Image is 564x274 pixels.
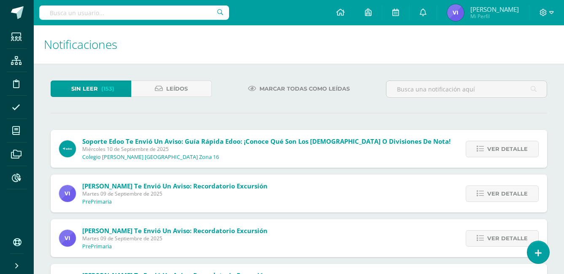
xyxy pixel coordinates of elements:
span: Sin leer [71,81,98,97]
span: Miércoles 10 de Septiembre de 2025 [82,145,451,153]
p: PrePrimaria [82,243,112,250]
span: Martes 09 de Septiembre de 2025 [82,190,267,197]
a: Sin leer(153) [51,81,131,97]
span: Ver detalle [487,141,528,157]
span: Ver detalle [487,231,528,246]
span: [PERSON_NAME] te envió un aviso: Recordatorio Excursión [82,226,267,235]
span: Marcar todas como leídas [259,81,350,97]
span: [PERSON_NAME] te envió un aviso: Recordatorio Excursión [82,182,267,190]
span: (153) [101,81,114,97]
img: 337e5e6ee19eabf636cb1603ba37abe5.png [59,230,76,247]
p: PrePrimaria [82,199,112,205]
img: 6d45eeb63ee2576034cb40a112175507.png [447,4,464,21]
a: Marcar todas como leídas [237,81,360,97]
span: Soporte Edoo te envió un aviso: Guía Rápida Edoo: ¡Conoce qué son los [DEMOGRAPHIC_DATA] o Divisi... [82,137,451,145]
span: Martes 09 de Septiembre de 2025 [82,235,267,242]
input: Busca un usuario... [39,5,229,20]
p: Colegio [PERSON_NAME] [GEOGRAPHIC_DATA] Zona 16 [82,154,219,161]
span: Ver detalle [487,186,528,201]
span: [PERSON_NAME] [470,5,519,13]
span: Mi Perfil [470,13,519,20]
span: Notificaciones [44,36,117,52]
input: Busca una notificación aquí [386,81,547,97]
img: 337e5e6ee19eabf636cb1603ba37abe5.png [59,185,76,202]
a: Leídos [131,81,212,97]
img: 544892825c0ef607e0100ea1c1606ec1.png [59,140,76,157]
span: Leídos [166,81,188,97]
